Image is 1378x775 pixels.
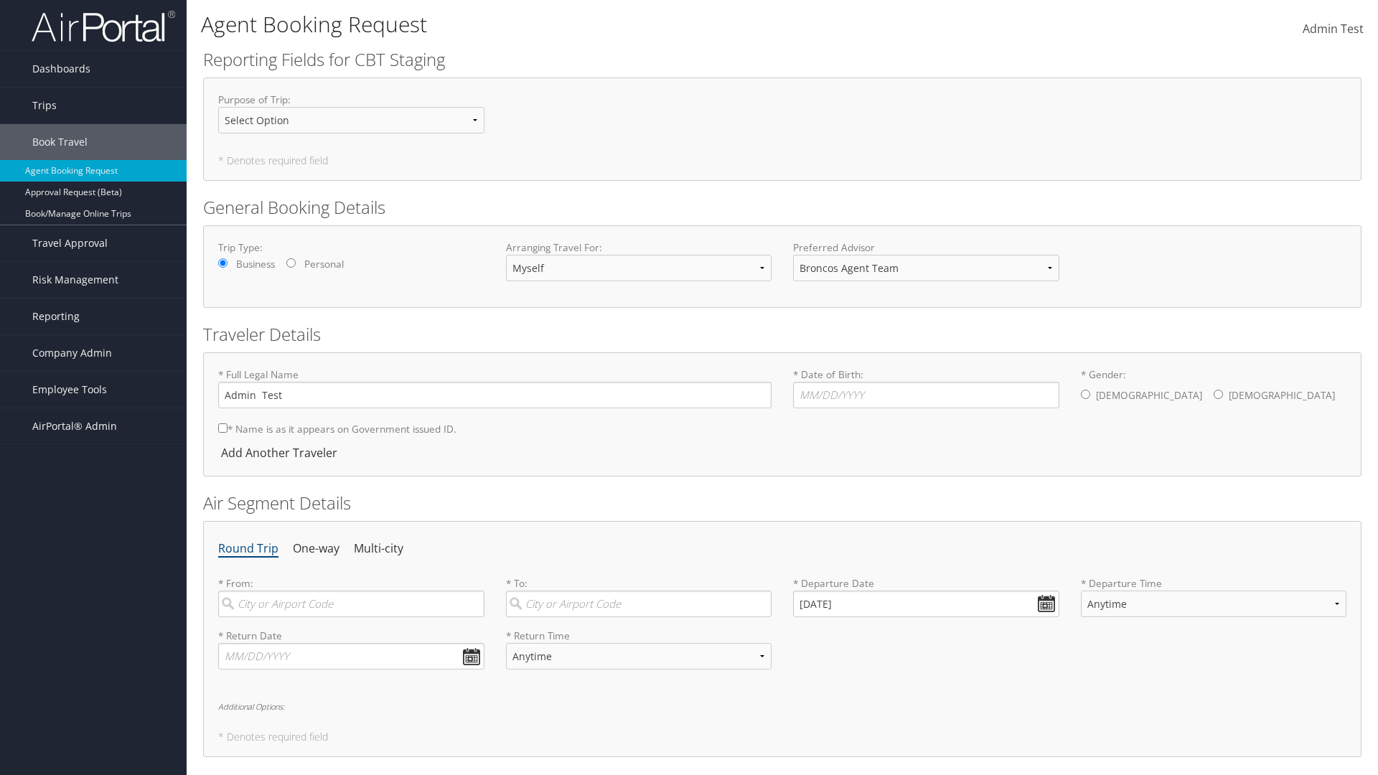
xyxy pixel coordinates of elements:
input: MM/DD/YYYY [218,643,484,670]
label: Arranging Travel For: [506,240,772,255]
label: Trip Type: [218,240,484,255]
h6: Additional Options: [218,703,1346,710]
label: Preferred Advisor [793,240,1059,255]
li: Multi-city [354,536,403,562]
input: City or Airport Code [506,591,772,617]
div: Add Another Traveler [218,444,344,461]
a: Admin Test [1303,7,1364,52]
li: Round Trip [218,536,278,562]
label: Personal [304,257,344,271]
h5: * Denotes required field [218,732,1346,742]
img: airportal-logo.png [32,9,175,43]
select: * Departure Time [1081,591,1347,617]
h1: Agent Booking Request [201,9,976,39]
input: * Gender:[DEMOGRAPHIC_DATA][DEMOGRAPHIC_DATA] [1081,390,1090,399]
label: * Full Legal Name [218,367,772,408]
label: * From: [218,576,484,617]
h2: Traveler Details [203,322,1361,347]
span: Risk Management [32,262,118,298]
h2: General Booking Details [203,195,1361,220]
label: * Date of Birth: [793,367,1059,408]
label: * Return Date [218,629,484,643]
label: * To: [506,576,772,617]
input: * Name is as it appears on Government issued ID. [218,423,228,433]
label: * Name is as it appears on Government issued ID. [218,415,456,442]
span: AirPortal® Admin [32,408,117,444]
select: Purpose of Trip: [218,107,484,133]
span: Dashboards [32,51,90,87]
label: [DEMOGRAPHIC_DATA] [1096,382,1202,409]
label: Purpose of Trip : [218,93,484,145]
label: * Departure Time [1081,576,1347,629]
label: [DEMOGRAPHIC_DATA] [1229,382,1335,409]
label: * Departure Date [793,576,1059,591]
label: Business [236,257,275,271]
span: Book Travel [32,124,88,160]
span: Company Admin [32,335,112,371]
span: Trips [32,88,57,123]
li: One-way [293,536,339,562]
input: City or Airport Code [218,591,484,617]
span: Reporting [32,299,80,334]
label: * Gender: [1081,367,1347,410]
h2: Reporting Fields for CBT Staging [203,47,1361,72]
span: Employee Tools [32,372,107,408]
span: Travel Approval [32,225,108,261]
h2: Air Segment Details [203,491,1361,515]
input: MM/DD/YYYY [793,591,1059,617]
label: * Return Time [506,629,772,643]
input: * Date of Birth: [793,382,1059,408]
input: * Gender:[DEMOGRAPHIC_DATA][DEMOGRAPHIC_DATA] [1214,390,1223,399]
h5: * Denotes required field [218,156,1346,166]
span: Admin Test [1303,21,1364,37]
input: * Full Legal Name [218,382,772,408]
